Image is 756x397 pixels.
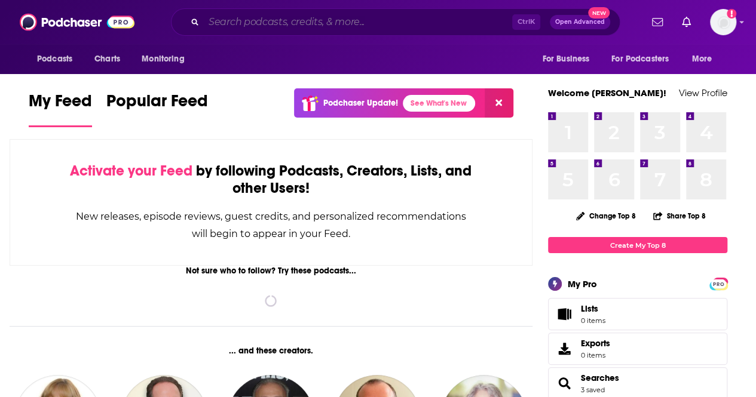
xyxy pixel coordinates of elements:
span: Lists [581,303,598,314]
button: open menu [534,48,604,70]
div: My Pro [568,278,597,290]
span: Exports [581,338,610,349]
svg: Add a profile image [727,9,736,19]
span: Ctrl K [512,14,540,30]
span: Exports [552,340,576,357]
a: Charts [87,48,127,70]
a: Popular Feed [106,91,208,127]
span: PRO [711,279,726,288]
a: Exports [548,333,727,365]
span: Open Advanced [555,19,605,25]
span: Lists [552,306,576,322]
span: Monitoring [142,51,184,67]
button: Change Top 8 [569,208,643,223]
a: Searches [552,375,576,392]
img: Podchaser - Follow, Share and Rate Podcasts [20,11,134,33]
button: open menu [133,48,200,70]
a: See What's New [403,95,475,112]
span: For Podcasters [611,51,669,67]
span: 0 items [581,351,610,359]
a: Lists [548,298,727,330]
div: Not sure who to follow? Try these podcasts... [10,266,532,276]
a: Show notifications dropdown [647,12,668,32]
button: open menu [29,48,88,70]
input: Search podcasts, credits, & more... [204,13,512,32]
div: New releases, episode reviews, guest credits, and personalized recommendations will begin to appe... [70,208,472,242]
a: Welcome [PERSON_NAME]! [548,87,666,99]
a: View Profile [679,87,727,99]
span: 0 items [581,316,605,325]
a: Create My Top 8 [548,237,727,253]
a: Searches [581,373,619,383]
span: My Feed [29,91,92,118]
a: PRO [711,279,726,288]
img: User Profile [710,9,736,35]
span: Popular Feed [106,91,208,118]
button: open menu [604,48,686,70]
span: Lists [581,303,605,314]
span: For Business [542,51,589,67]
span: Podcasts [37,51,72,67]
button: Open AdvancedNew [550,15,610,29]
span: More [692,51,712,67]
span: New [588,7,610,19]
a: Show notifications dropdown [677,12,696,32]
button: open menu [684,48,727,70]
button: Share Top 8 [653,204,706,227]
span: Logged in as ClarissaGuerrero [710,9,736,35]
div: Search podcasts, credits, & more... [171,8,620,36]
button: Show profile menu [710,9,736,35]
a: 3 saved [581,386,605,394]
a: My Feed [29,91,92,127]
div: by following Podcasts, Creators, Lists, and other Users! [70,162,472,197]
span: Activate your Feed [70,162,192,180]
div: ... and these creators. [10,346,532,356]
p: Podchaser Update! [323,98,398,108]
span: Charts [94,51,120,67]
